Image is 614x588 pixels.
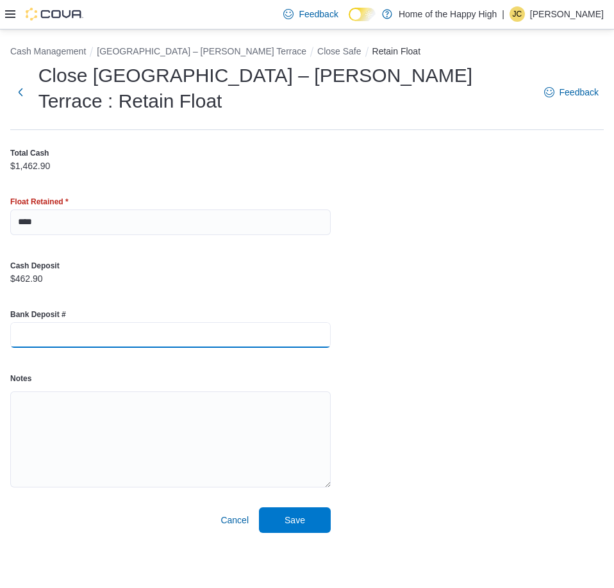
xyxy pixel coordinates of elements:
[317,46,361,56] button: Close Safe
[215,507,254,533] button: Cancel
[10,274,43,284] p: $462.90
[97,46,306,56] button: [GEOGRAPHIC_DATA] – [PERSON_NAME] Terrace
[259,507,331,533] button: Save
[278,1,343,27] a: Feedback
[10,79,31,105] button: Next
[299,8,338,20] span: Feedback
[10,46,86,56] button: Cash Management
[10,197,69,207] label: Float Retained *
[220,514,249,527] span: Cancel
[10,161,50,171] p: $1,462.90
[38,63,531,114] h1: Close [GEOGRAPHIC_DATA] – [PERSON_NAME] Terrace : Retain Float
[530,6,604,22] p: [PERSON_NAME]
[539,79,604,105] a: Feedback
[10,373,31,384] label: Notes
[285,514,305,527] span: Save
[513,6,522,22] span: JC
[26,8,83,20] img: Cova
[510,6,525,22] div: Jash Chokhawala
[560,86,599,99] span: Feedback
[10,261,60,271] label: Cash Deposit
[349,8,376,21] input: Dark Mode
[10,148,49,158] label: Total Cash
[10,45,604,60] nav: An example of EuiBreadcrumbs
[372,46,420,56] button: Retain Float
[502,6,504,22] p: |
[10,309,66,320] label: Bank Deposit #
[399,6,497,22] p: Home of the Happy High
